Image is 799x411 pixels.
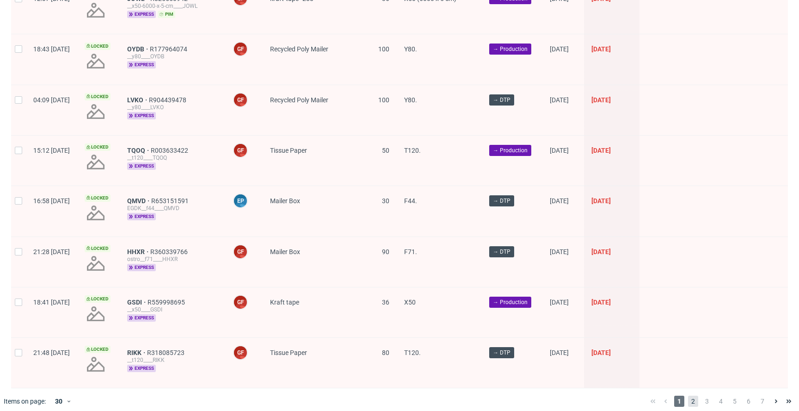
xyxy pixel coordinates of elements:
[148,299,187,306] span: R559998695
[151,197,191,205] a: R653151591
[234,245,247,258] figcaption: GF
[33,299,70,306] span: 18:41 [DATE]
[127,162,156,170] span: express
[127,104,218,111] div: __y80____LVKO
[234,296,247,309] figcaption: GF
[85,93,111,100] span: Locked
[234,346,247,359] figcaption: GF
[127,356,218,364] div: __t120____RIKK
[270,349,307,356] span: Tissue Paper
[382,349,389,356] span: 80
[270,248,300,255] span: Mailer Box
[404,147,421,154] span: T120.
[127,154,218,162] div: __t120____TQOQ
[591,147,611,154] span: [DATE]
[4,397,46,406] span: Items on page:
[688,396,698,407] span: 2
[716,396,726,407] span: 4
[493,248,510,256] span: → DTP
[404,45,417,53] span: Y80.
[85,50,107,72] img: no_design.png
[85,245,111,252] span: Locked
[85,194,111,202] span: Locked
[149,96,188,104] a: R904439478
[591,349,611,356] span: [DATE]
[127,147,151,154] span: TQOQ
[702,396,712,407] span: 3
[158,11,175,18] span: pim
[85,303,107,325] img: no_design.png
[404,299,416,306] span: X50
[127,314,156,322] span: express
[378,45,389,53] span: 100
[33,349,70,356] span: 21:48 [DATE]
[150,248,190,255] a: R360339766
[591,248,611,255] span: [DATE]
[493,298,528,306] span: → Production
[730,396,740,407] span: 5
[85,353,107,375] img: no_design.png
[234,93,247,106] figcaption: GF
[127,53,218,60] div: __y80____OYDB
[127,112,156,119] span: express
[85,143,111,151] span: Locked
[49,395,66,408] div: 30
[234,43,247,56] figcaption: GF
[127,213,156,220] span: express
[550,96,569,104] span: [DATE]
[404,248,417,255] span: F71.
[33,45,70,53] span: 18:43 [DATE]
[550,197,569,205] span: [DATE]
[127,365,156,372] span: express
[127,11,156,18] span: express
[85,202,107,224] img: no_design.png
[550,299,569,306] span: [DATE]
[378,96,389,104] span: 100
[404,197,417,205] span: F44.
[404,349,421,356] span: T120.
[493,349,510,357] span: → DTP
[85,346,111,353] span: Locked
[127,248,150,255] a: HHXR
[493,197,510,205] span: → DTP
[127,205,218,212] div: EGDK__f44____QMVD
[147,349,186,356] a: R318085723
[591,45,611,53] span: [DATE]
[234,144,247,157] figcaption: GF
[674,396,684,407] span: 1
[493,45,528,53] span: → Production
[127,299,148,306] a: GSDI
[744,396,754,407] span: 6
[382,197,389,205] span: 30
[127,61,156,68] span: express
[127,197,151,205] a: QMVD
[85,151,107,173] img: no_design.png
[127,349,147,356] a: RIKK
[33,147,70,154] span: 15:12 [DATE]
[85,252,107,274] img: no_design.png
[550,147,569,154] span: [DATE]
[127,255,218,263] div: ostro__f71____HHXR
[382,147,389,154] span: 50
[404,96,417,104] span: Y80.
[382,299,389,306] span: 36
[493,146,528,155] span: → Production
[127,45,150,53] a: OYDB
[757,396,768,407] span: 7
[33,96,70,104] span: 04:09 [DATE]
[85,295,111,303] span: Locked
[150,45,189,53] span: R177964074
[493,96,510,104] span: → DTP
[127,306,218,313] div: __x50____GSDI
[33,197,70,205] span: 16:58 [DATE]
[151,147,190,154] a: R003633422
[234,194,247,207] figcaption: EP
[127,264,156,271] span: express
